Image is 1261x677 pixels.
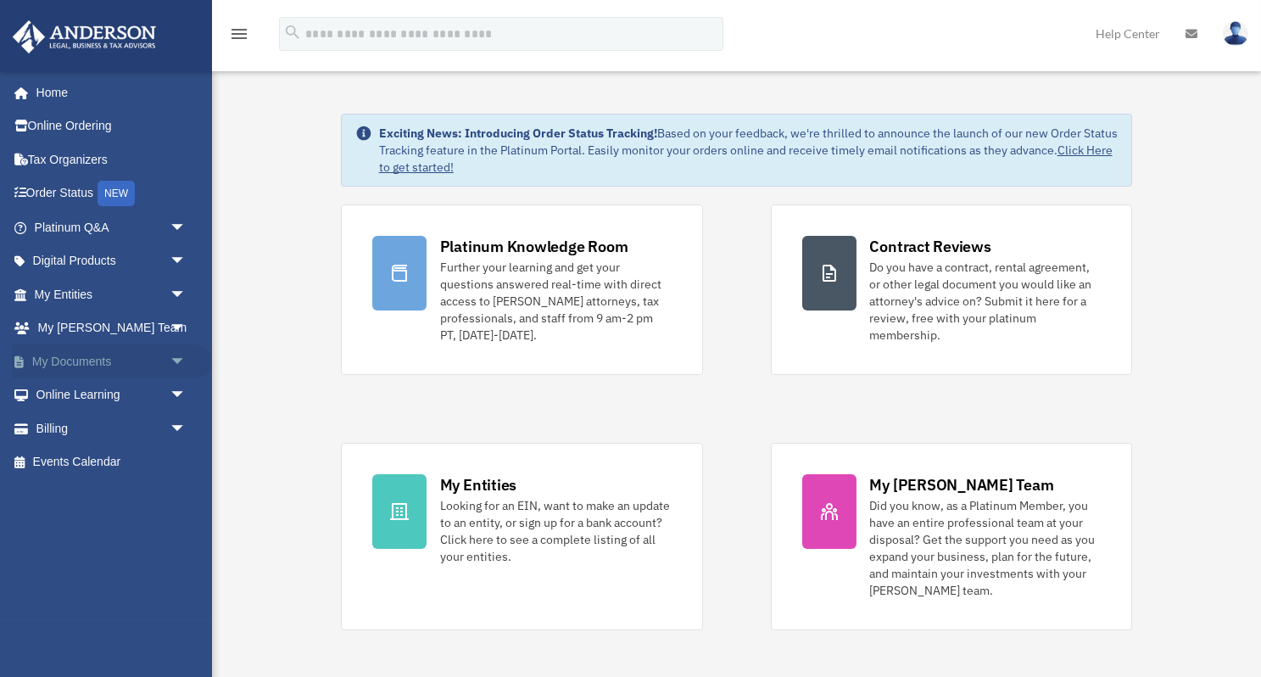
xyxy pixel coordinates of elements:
[170,210,204,245] span: arrow_drop_down
[170,244,204,279] span: arrow_drop_down
[379,125,1119,176] div: Based on your feedback, we're thrilled to announce the launch of our new Order Status Tracking fe...
[12,176,212,211] a: Order StatusNEW
[379,143,1113,175] a: Click Here to get started!
[440,474,516,495] div: My Entities
[1223,21,1248,46] img: User Pic
[771,443,1133,630] a: My [PERSON_NAME] Team Did you know, as a Platinum Member, you have an entire professional team at...
[12,277,212,311] a: My Entitiesarrow_drop_down
[12,344,212,378] a: My Documentsarrow_drop_down
[341,204,703,375] a: Platinum Knowledge Room Further your learning and get your questions answered real-time with dire...
[12,311,212,345] a: My [PERSON_NAME] Teamarrow_drop_down
[870,474,1054,495] div: My [PERSON_NAME] Team
[229,24,249,44] i: menu
[170,411,204,446] span: arrow_drop_down
[8,20,161,53] img: Anderson Advisors Platinum Portal
[229,30,249,44] a: menu
[341,443,703,630] a: My Entities Looking for an EIN, want to make an update to an entity, or sign up for a bank accoun...
[440,259,672,344] div: Further your learning and get your questions answered real-time with direct access to [PERSON_NAM...
[379,126,657,141] strong: Exciting News: Introducing Order Status Tracking!
[170,378,204,413] span: arrow_drop_down
[870,259,1102,344] div: Do you have a contract, rental agreement, or other legal document you would like an attorney's ad...
[440,236,628,257] div: Platinum Knowledge Room
[440,497,672,565] div: Looking for an EIN, want to make an update to an entity, or sign up for a bank account? Click her...
[12,76,204,109] a: Home
[12,378,212,412] a: Online Learningarrow_drop_down
[12,109,212,143] a: Online Ordering
[12,244,212,278] a: Digital Productsarrow_drop_down
[12,210,212,244] a: Platinum Q&Aarrow_drop_down
[170,311,204,346] span: arrow_drop_down
[170,344,204,379] span: arrow_drop_down
[170,277,204,312] span: arrow_drop_down
[98,181,135,206] div: NEW
[12,143,212,176] a: Tax Organizers
[870,236,991,257] div: Contract Reviews
[870,497,1102,599] div: Did you know, as a Platinum Member, you have an entire professional team at your disposal? Get th...
[771,204,1133,375] a: Contract Reviews Do you have a contract, rental agreement, or other legal document you would like...
[12,411,212,445] a: Billingarrow_drop_down
[283,23,302,42] i: search
[12,445,212,479] a: Events Calendar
